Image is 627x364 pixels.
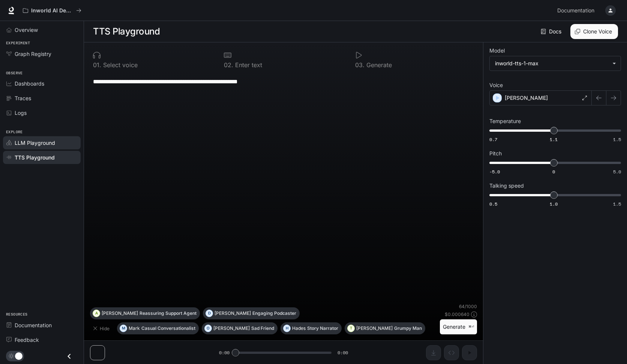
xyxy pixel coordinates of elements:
span: TTS Playground [15,153,55,161]
span: Logs [15,109,27,117]
div: A [93,307,100,319]
p: [PERSON_NAME] [505,94,548,102]
div: inworld-tts-1-max [490,56,621,71]
p: Enter text [233,62,262,68]
span: 1.5 [613,201,621,207]
p: Talking speed [489,183,524,188]
a: Documentation [3,319,81,332]
span: Dashboards [15,80,44,87]
button: MMarkCasual Conversationalist [117,322,199,334]
p: 64 / 1000 [459,303,477,310]
button: Clone Voice [570,24,618,39]
span: Dark mode toggle [15,352,22,360]
p: Reassuring Support Agent [139,311,196,316]
button: Hide [90,322,114,334]
p: Inworld AI Demos [31,8,73,14]
p: Story Narrator [307,326,338,331]
span: Documentation [15,321,52,329]
p: [PERSON_NAME] [213,326,250,331]
p: Voice [489,83,503,88]
span: 1.5 [613,136,621,143]
p: Mark [129,326,140,331]
span: Graph Registry [15,50,51,58]
a: Dashboards [3,77,81,90]
p: Grumpy Man [394,326,422,331]
button: Generate⌘⏎ [440,319,477,335]
p: Casual Conversationalist [141,326,195,331]
p: Sad Friend [251,326,274,331]
p: [PERSON_NAME] [356,326,393,331]
span: Feedback [15,336,39,344]
span: 1.1 [550,136,558,143]
span: Documentation [557,6,594,15]
a: Overview [3,23,81,36]
div: inworld-tts-1-max [495,60,609,67]
span: 0 [552,168,555,175]
a: LLM Playground [3,136,81,149]
div: D [206,307,213,319]
a: Feedback [3,333,81,346]
p: $ 0.000640 [445,311,469,317]
p: 0 1 . [93,62,101,68]
button: O[PERSON_NAME]Sad Friend [202,322,277,334]
button: A[PERSON_NAME]Reassuring Support Agent [90,307,200,319]
span: LLM Playground [15,139,55,147]
p: Generate [364,62,392,68]
span: 5.0 [613,168,621,175]
div: H [283,322,290,334]
span: 0.7 [489,136,497,143]
p: Temperature [489,119,521,124]
button: D[PERSON_NAME]Engaging Podcaster [203,307,300,319]
a: TTS Playground [3,151,81,164]
p: Pitch [489,151,502,156]
p: Hades [292,326,306,331]
span: -5.0 [489,168,500,175]
span: 1.0 [550,201,558,207]
p: [PERSON_NAME] [102,311,138,316]
p: 0 3 . [355,62,364,68]
p: Model [489,48,505,53]
a: Graph Registry [3,47,81,60]
p: [PERSON_NAME] [214,311,251,316]
button: T[PERSON_NAME]Grumpy Man [345,322,425,334]
span: Overview [15,26,38,34]
button: HHadesStory Narrator [280,322,342,334]
p: Select voice [101,62,138,68]
p: ⌘⏎ [468,325,474,329]
p: 0 2 . [224,62,233,68]
div: M [120,322,127,334]
div: O [205,322,211,334]
p: Engaging Podcaster [252,311,296,316]
a: Logs [3,106,81,119]
a: Docs [539,24,564,39]
a: Documentation [554,3,600,18]
button: All workspaces [19,3,85,18]
span: 0.5 [489,201,497,207]
span: Traces [15,94,31,102]
button: Close drawer [61,349,78,364]
a: Traces [3,92,81,105]
div: T [348,322,354,334]
h1: TTS Playground [93,24,160,39]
